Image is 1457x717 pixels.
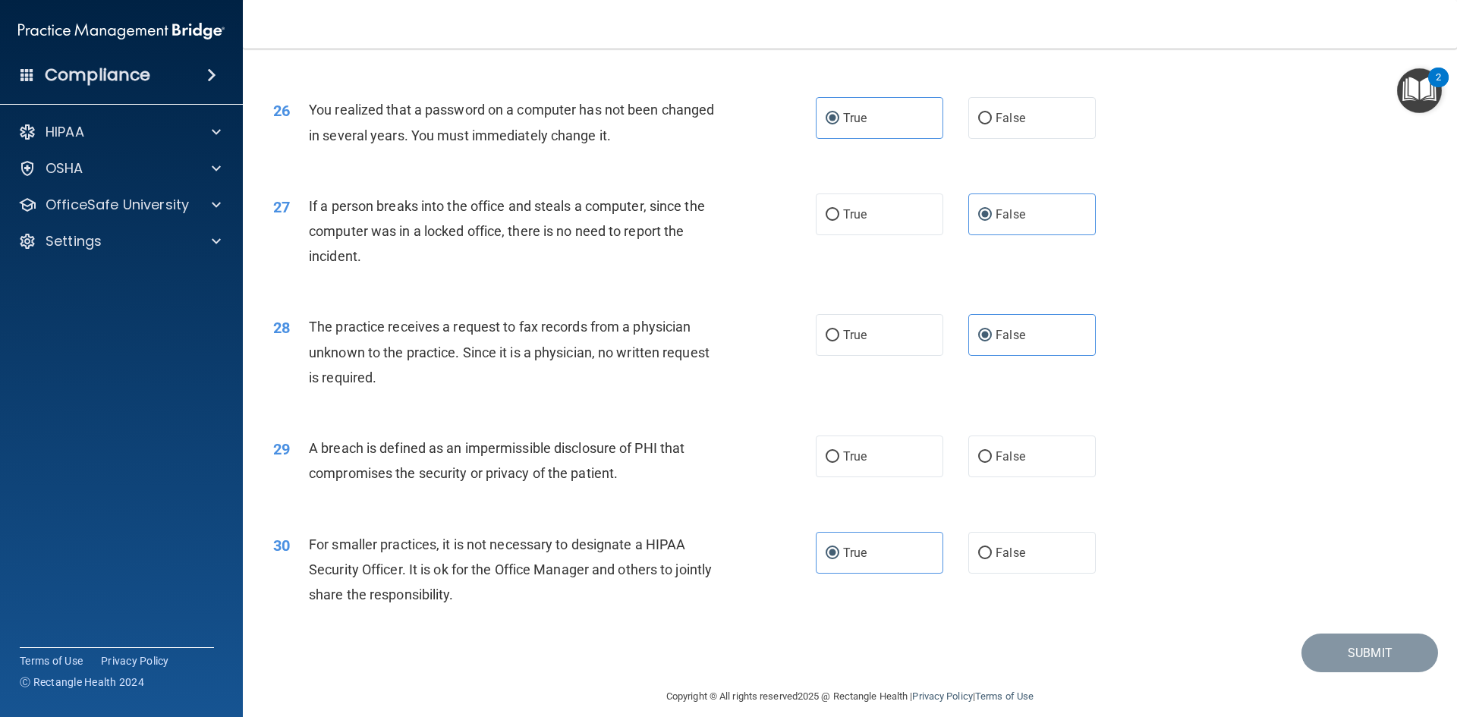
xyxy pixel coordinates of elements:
span: False [996,546,1025,560]
span: 26 [273,102,290,120]
input: False [978,451,992,463]
a: HIPAA [18,123,221,141]
div: 2 [1436,77,1441,97]
span: False [996,111,1025,125]
span: True [843,546,867,560]
a: Privacy Policy [101,653,169,668]
input: False [978,330,992,341]
a: Privacy Policy [912,690,972,702]
span: 28 [273,319,290,337]
button: Open Resource Center, 2 new notifications [1397,68,1442,113]
span: False [996,328,1025,342]
a: OSHA [18,159,221,178]
span: You realized that a password on a computer has not been changed in several years. You must immedi... [309,102,714,143]
p: OSHA [46,159,83,178]
h4: Compliance [45,64,150,86]
span: False [996,449,1025,464]
input: True [826,113,839,124]
input: True [826,451,839,463]
span: True [843,111,867,125]
span: True [843,207,867,222]
a: Terms of Use [975,690,1034,702]
span: For smaller practices, it is not necessary to designate a HIPAA Security Officer. It is ok for th... [309,536,712,602]
input: False [978,209,992,221]
input: True [826,209,839,221]
input: False [978,548,992,559]
span: 27 [273,198,290,216]
span: Ⓒ Rectangle Health 2024 [20,675,144,690]
span: If a person breaks into the office and steals a computer, since the computer was in a locked offi... [309,198,705,264]
span: The practice receives a request to fax records from a physician unknown to the practice. Since it... [309,319,710,385]
button: Submit [1301,634,1438,672]
span: False [996,207,1025,222]
p: Settings [46,232,102,250]
p: HIPAA [46,123,84,141]
span: True [843,449,867,464]
input: True [826,330,839,341]
a: Settings [18,232,221,250]
span: 29 [273,440,290,458]
a: Terms of Use [20,653,83,668]
input: False [978,113,992,124]
p: OfficeSafe University [46,196,189,214]
span: A breach is defined as an impermissible disclosure of PHI that compromises the security or privac... [309,440,684,481]
img: PMB logo [18,16,225,46]
span: 30 [273,536,290,555]
span: True [843,328,867,342]
a: OfficeSafe University [18,196,221,214]
input: True [826,548,839,559]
